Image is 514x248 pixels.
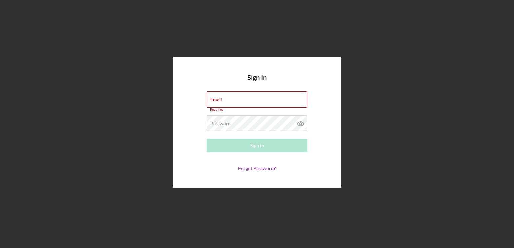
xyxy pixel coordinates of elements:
[247,74,267,91] h4: Sign In
[210,97,222,102] label: Email
[210,121,231,126] label: Password
[250,139,264,152] div: Sign In
[238,165,276,171] a: Forgot Password?
[207,108,307,112] div: Required
[207,139,307,152] button: Sign In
